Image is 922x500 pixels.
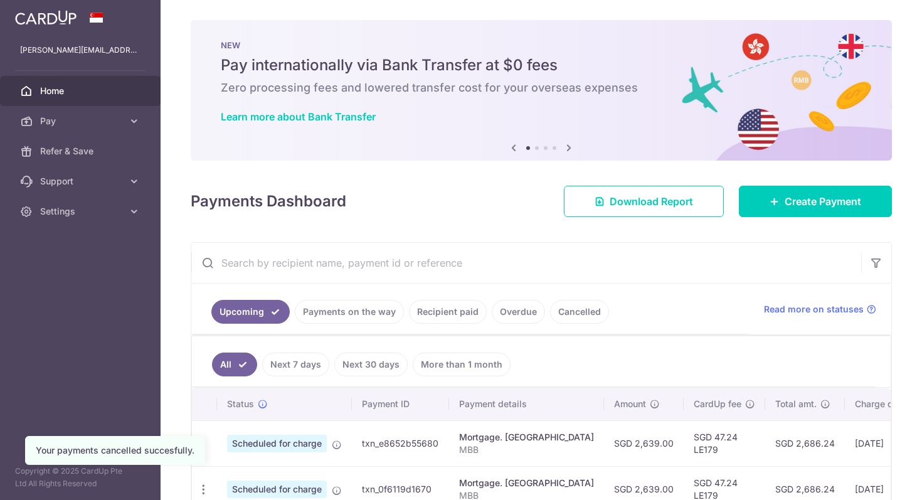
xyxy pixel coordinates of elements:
[604,420,684,466] td: SGD 2,639.00
[262,353,329,376] a: Next 7 days
[295,300,404,324] a: Payments on the way
[739,186,892,217] a: Create Payment
[409,300,487,324] a: Recipient paid
[40,115,123,127] span: Pay
[221,55,862,75] h5: Pay internationally via Bank Transfer at $0 fees
[15,10,77,25] img: CardUp
[352,420,449,466] td: txn_e8652b55680
[40,85,123,97] span: Home
[227,481,327,498] span: Scheduled for charge
[492,300,545,324] a: Overdue
[610,194,693,209] span: Download Report
[459,444,594,456] p: MBB
[775,398,817,410] span: Total amt.
[764,303,864,316] span: Read more on statuses
[191,190,346,213] h4: Payments Dashboard
[449,388,604,420] th: Payment details
[352,388,449,420] th: Payment ID
[227,435,327,452] span: Scheduled for charge
[550,300,609,324] a: Cancelled
[191,20,892,161] img: Bank transfer banner
[684,420,765,466] td: SGD 47.24 LE179
[221,110,376,123] a: Learn more about Bank Transfer
[40,205,123,218] span: Settings
[20,44,140,56] p: [PERSON_NAME][EMAIL_ADDRESS][DOMAIN_NAME]
[855,398,906,410] span: Charge date
[221,80,862,95] h6: Zero processing fees and lowered transfer cost for your overseas expenses
[785,194,861,209] span: Create Payment
[211,300,290,324] a: Upcoming
[334,353,408,376] a: Next 30 days
[694,398,741,410] span: CardUp fee
[614,398,646,410] span: Amount
[227,398,254,410] span: Status
[191,243,861,283] input: Search by recipient name, payment id or reference
[221,40,862,50] p: NEW
[564,186,724,217] a: Download Report
[459,477,594,489] div: Mortgage. [GEOGRAPHIC_DATA]
[40,175,123,188] span: Support
[459,431,594,444] div: Mortgage. [GEOGRAPHIC_DATA]
[764,303,876,316] a: Read more on statuses
[40,145,123,157] span: Refer & Save
[413,353,511,376] a: More than 1 month
[212,353,257,376] a: All
[36,444,194,457] div: Your payments cancelled succesfully.
[765,420,845,466] td: SGD 2,686.24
